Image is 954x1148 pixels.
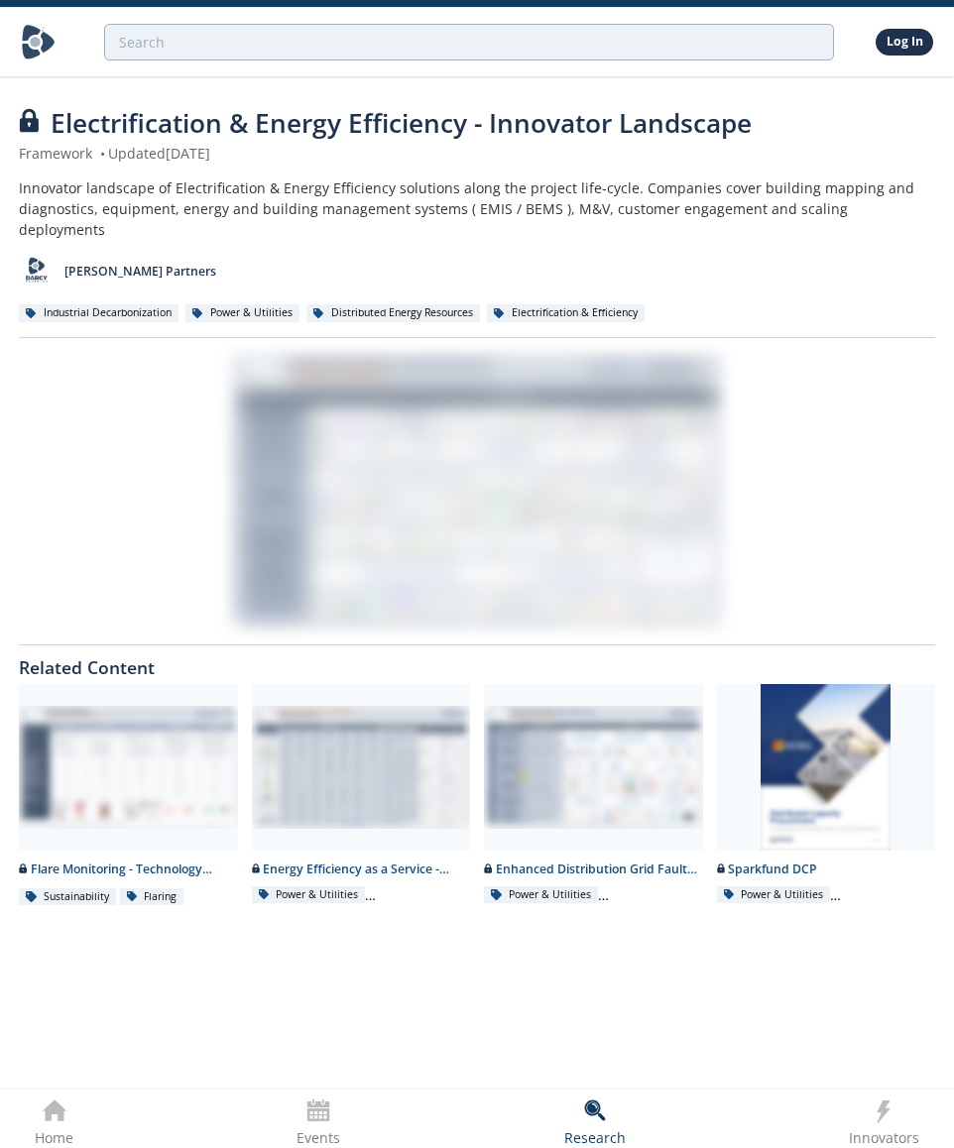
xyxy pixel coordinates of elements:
a: Flare Monitoring - Technology Landscape preview Flare Monitoring - Technology Landscape Sustainab... [12,684,245,907]
img: Home [21,25,56,59]
div: Industrial Decarbonization [19,304,179,322]
a: Sparkfund DCP preview Sparkfund DCP Power & Utilities [710,684,943,907]
div: Flare Monitoring - Technology Landscape [19,861,238,878]
div: Innovator landscape of Electrification & Energy Efficiency solutions along the project life-cycle... [19,177,935,240]
div: Framework Updated [DATE] [19,143,935,164]
div: Enhanced Distribution Grid Fault Analytics - Innovator Landscape [484,861,703,878]
div: Power & Utilities [185,304,299,322]
div: Related Content [19,645,935,677]
div: Sustainability [19,888,116,906]
a: Log In [876,29,933,55]
div: Power & Utilities [252,886,366,904]
div: Power & Utilities [717,886,831,904]
span: • [96,144,108,163]
div: Energy Efficiency as a Service - Innovator Comparison [252,861,471,878]
div: Electrification & Efficiency [487,304,645,322]
p: [PERSON_NAME] Partners [64,263,216,281]
div: Sparkfund DCP [717,861,936,878]
div: Flaring [120,888,184,906]
a: Energy Efficiency as a Service - Innovator Comparison preview Energy Efficiency as a Service - In... [245,684,478,907]
input: Advanced Search [104,24,834,60]
a: Enhanced Distribution Grid Fault Analytics - Innovator Landscape preview Enhanced Distribution Gr... [477,684,710,907]
span: Electrification & Energy Efficiency - Innovator Landscape [51,105,752,141]
div: Power & Utilities [484,886,598,904]
div: Distributed Energy Resources [306,304,480,322]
